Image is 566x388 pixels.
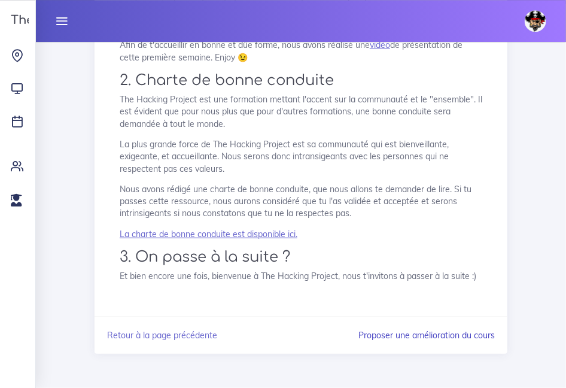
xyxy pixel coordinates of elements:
a: Retour à la page précédente [107,330,217,341]
p: The Hacking Project est une formation mettant l'accent sur la communauté et le "ensemble". Il est... [120,93,482,130]
p: Afin de t'accueillir en bonne et dûe forme, nous avons réalisé une de présentation de cette premi... [120,39,482,63]
a: La charte de bonne conduite est disponible ici. [120,229,297,240]
p: Et bien encore une fois, bienvenue à The Hacking Project, nous t'invitons à passer à la suite :) [120,270,482,282]
img: avatar [525,10,546,32]
h3: The Hacking Project [7,14,134,27]
p: Nous avons rédigé une charte de bonne conduite, que nous allons te demander de lire. Si tu passes... [120,183,482,220]
a: avatar [519,4,555,38]
a: vidéo [370,40,390,50]
h2: 2. Charte de bonne conduite [120,72,482,89]
p: La plus grande force de The Hacking Project est sa communauté qui est bienveillante, exigeante, e... [120,138,482,175]
a: Proposer une amélioration du cours [358,330,495,341]
h2: 3. On passe à la suite ? [120,248,482,266]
